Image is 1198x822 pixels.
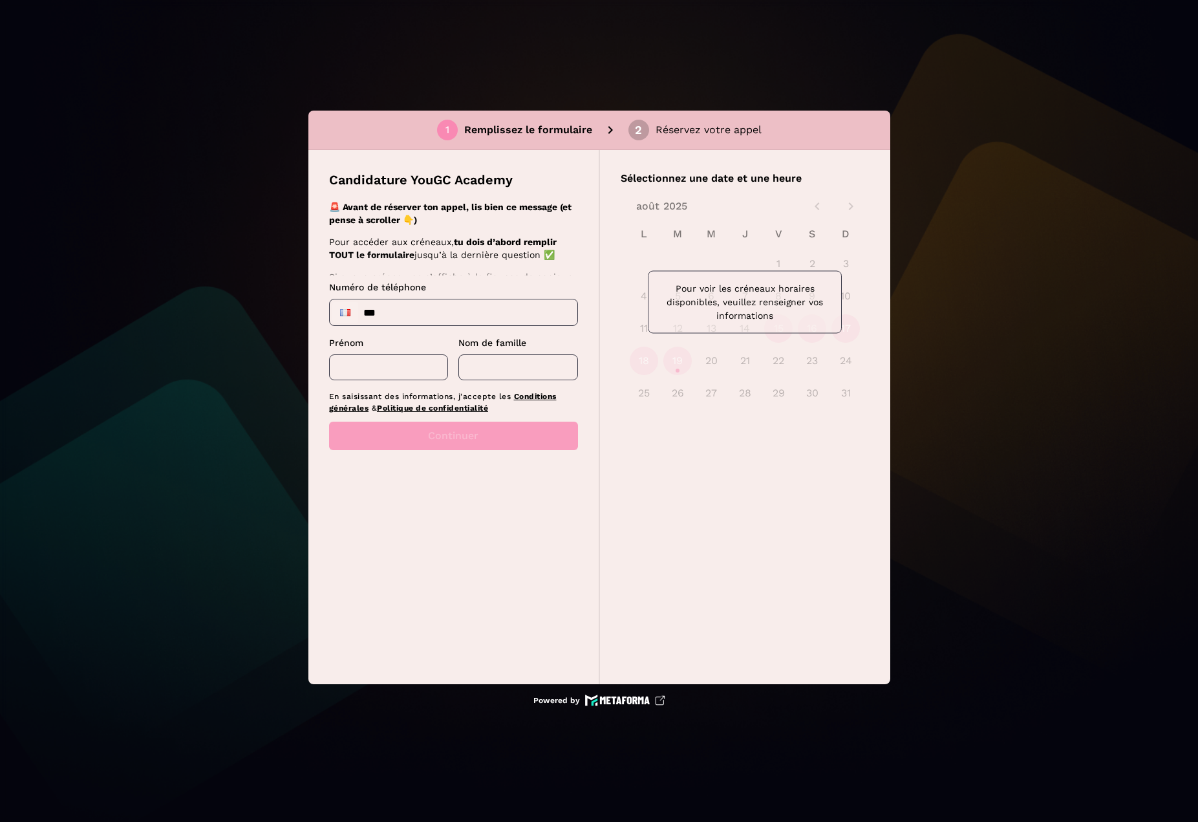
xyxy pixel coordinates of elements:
[656,122,762,138] p: Réservez votre appel
[372,404,378,413] span: &
[332,302,358,323] div: France: + 33
[377,404,488,413] a: Politique de confidentialité
[329,392,557,413] a: Conditions générales
[621,171,870,186] p: Sélectionnez une date et une heure
[635,124,642,136] div: 2
[329,270,574,296] p: Si aucun créneau ne s’affiche à la fin, pas de panique :
[533,695,580,706] p: Powered by
[458,338,526,348] span: Nom de famille
[329,171,513,189] p: Candidature YouGC Academy
[464,122,592,138] p: Remplissez le formulaire
[329,202,572,225] strong: 🚨 Avant de réserver ton appel, lis bien ce message (et pense à scroller 👇)
[659,281,831,322] p: Pour voir les créneaux horaires disponibles, veuillez renseigner vos informations
[329,237,557,260] strong: tu dois d’abord remplir TOUT le formulaire
[445,124,449,136] div: 1
[533,695,665,706] a: Powered by
[329,282,426,292] span: Numéro de téléphone
[329,235,574,261] p: Pour accéder aux créneaux, jusqu’à la dernière question ✅
[329,391,578,414] p: En saisissant des informations, j'accepte les
[329,338,363,348] span: Prénom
